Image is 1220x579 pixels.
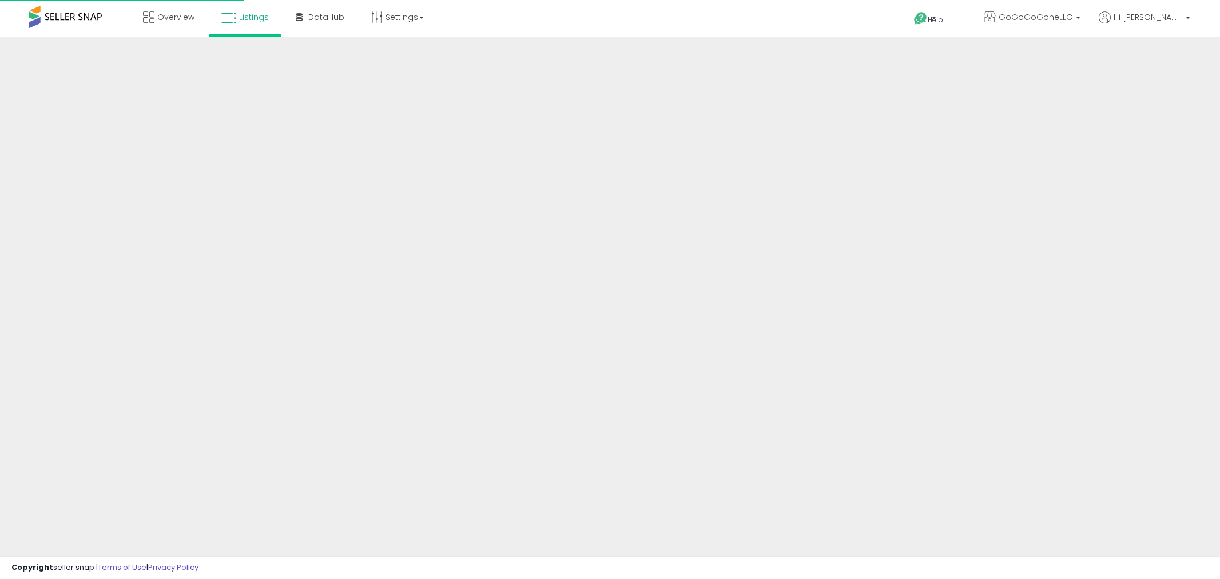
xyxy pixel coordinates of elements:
[913,11,928,26] i: Get Help
[157,11,194,23] span: Overview
[1114,11,1182,23] span: Hi [PERSON_NAME]
[999,11,1072,23] span: GoGoGoGoneLLC
[928,15,943,25] span: Help
[239,11,269,23] span: Listings
[1099,11,1190,37] a: Hi [PERSON_NAME]
[905,3,965,37] a: Help
[308,11,344,23] span: DataHub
